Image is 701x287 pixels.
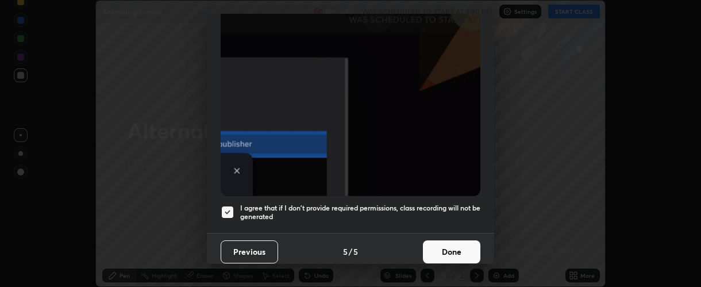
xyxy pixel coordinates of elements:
h4: 5 [353,246,358,258]
h4: / [349,246,352,258]
h4: 5 [343,246,348,258]
h5: I agree that if I don't provide required permissions, class recording will not be generated [240,204,480,221]
button: Previous [221,240,278,263]
button: Done [423,240,480,263]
